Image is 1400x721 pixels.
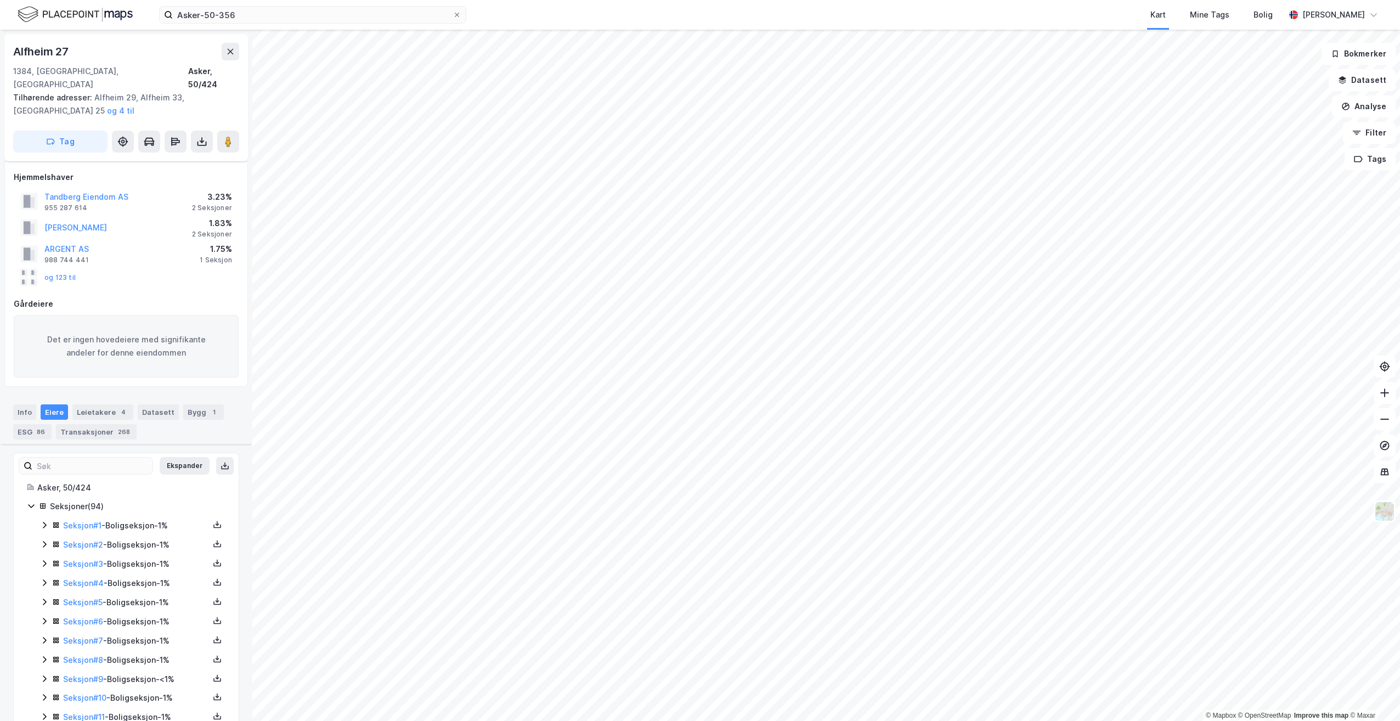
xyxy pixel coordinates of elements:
div: Kart [1150,8,1166,21]
a: Seksjon#8 [63,655,103,664]
div: 1.83% [192,217,232,230]
div: Kontrollprogram for chat [1345,668,1400,721]
div: 1.75% [200,243,232,256]
button: Datasett [1329,69,1396,91]
div: Eiere [41,404,68,420]
a: Seksjon#1 [63,521,101,530]
div: 4 [118,407,129,418]
div: - Boligseksjon - 1% [63,615,209,628]
iframe: Chat Widget [1345,668,1400,721]
div: Asker, 50/424 [188,65,239,91]
button: Bokmerker [1322,43,1396,65]
img: logo.f888ab2527a4732fd821a326f86c7f29.svg [18,5,133,24]
div: 1 [208,407,219,418]
button: Tag [13,131,108,153]
a: Seksjon#7 [63,636,103,645]
div: 988 744 441 [44,256,89,264]
a: Seksjon#10 [63,693,106,702]
div: Asker, 50/424 [37,481,225,494]
div: - Boligseksjon - 1% [63,538,209,551]
input: Søk [32,458,153,474]
div: 1384, [GEOGRAPHIC_DATA], [GEOGRAPHIC_DATA] [13,65,188,91]
div: Seksjoner ( 94 ) [50,500,225,513]
button: Analyse [1332,95,1396,117]
a: Mapbox [1206,712,1236,719]
button: Tags [1345,148,1396,170]
a: Seksjon#5 [63,598,103,607]
a: Seksjon#2 [63,540,103,549]
div: 2 Seksjoner [192,204,232,212]
div: [PERSON_NAME] [1302,8,1365,21]
div: - Boligseksjon - 1% [63,519,209,532]
div: - Boligseksjon - 1% [63,557,209,571]
div: - Boligseksjon - 1% [63,634,209,647]
div: - Boligseksjon - 1% [63,596,209,609]
a: Seksjon#4 [63,578,104,588]
a: Seksjon#3 [63,559,103,568]
a: Seksjon#6 [63,617,103,626]
div: 2 Seksjoner [192,230,232,239]
div: 86 [35,426,47,437]
div: Transaksjoner [56,424,137,440]
div: 3.23% [192,190,232,204]
div: Det er ingen hovedeiere med signifikante andeler for denne eiendommen [14,315,239,378]
div: Bygg [183,404,224,420]
div: - Boligseksjon - 1% [63,691,209,705]
button: Ekspander [160,457,210,475]
div: Info [13,404,36,420]
button: Filter [1343,122,1396,144]
a: Seksjon#9 [63,674,103,684]
img: Z [1374,501,1395,522]
div: 955 287 614 [44,204,87,212]
div: Alfheim 29, Alfheim 33, [GEOGRAPHIC_DATA] 25 [13,91,230,117]
div: Gårdeiere [14,297,239,311]
div: Leietakere [72,404,133,420]
div: - Boligseksjon - 1% [63,577,209,590]
div: 1 Seksjon [200,256,232,264]
div: ESG [13,424,52,440]
div: Datasett [138,404,179,420]
input: Søk på adresse, matrikkel, gårdeiere, leietakere eller personer [173,7,453,23]
div: Bolig [1254,8,1273,21]
div: - Boligseksjon - <1% [63,673,209,686]
span: Tilhørende adresser: [13,93,94,102]
a: Improve this map [1294,712,1348,719]
div: - Boligseksjon - 1% [63,654,209,667]
div: Mine Tags [1190,8,1229,21]
div: Alfheim 27 [13,43,71,60]
div: Hjemmelshaver [14,171,239,184]
div: 268 [116,426,132,437]
a: OpenStreetMap [1238,712,1291,719]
